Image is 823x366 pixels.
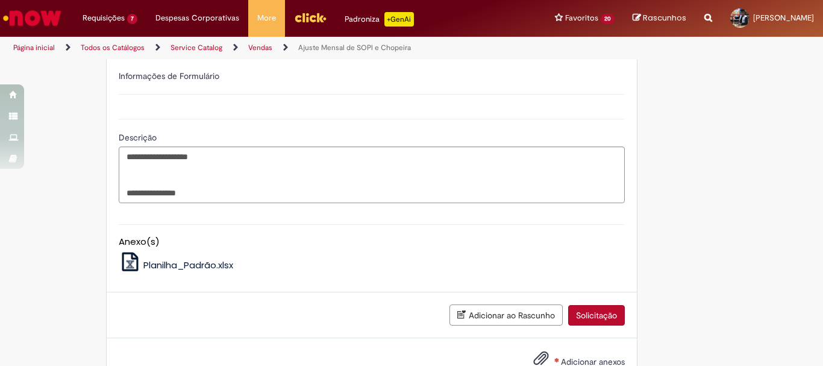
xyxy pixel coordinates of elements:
a: Rascunhos [633,13,686,24]
span: Descrição [119,132,159,143]
a: Ajuste Mensal de SOPI e Chopeira [298,43,411,52]
p: +GenAi [384,12,414,27]
span: 7 [127,14,137,24]
button: Adicionar ao Rascunho [449,304,563,326]
span: More [257,12,276,24]
span: Despesas Corporativas [155,12,239,24]
a: Todos os Catálogos [81,43,145,52]
a: Service Catalog [171,43,222,52]
a: Planilha_Padrão.xlsx [119,259,234,271]
div: Padroniza [345,12,414,27]
span: [PERSON_NAME] [753,13,814,23]
label: Informações de Formulário [119,71,219,81]
button: Solicitação [568,305,625,326]
span: 20 [601,14,615,24]
a: Página inicial [13,43,55,52]
textarea: Descrição [119,147,625,203]
ul: Trilhas de página [9,37,540,59]
a: Vendas [248,43,272,52]
span: Requisições [83,12,125,24]
img: click_logo_yellow_360x200.png [294,8,327,27]
h5: Anexo(s) [119,237,625,247]
span: Rascunhos [643,12,686,24]
span: Favoritos [565,12,598,24]
img: ServiceNow [1,6,63,30]
span: Planilha_Padrão.xlsx [143,259,233,271]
